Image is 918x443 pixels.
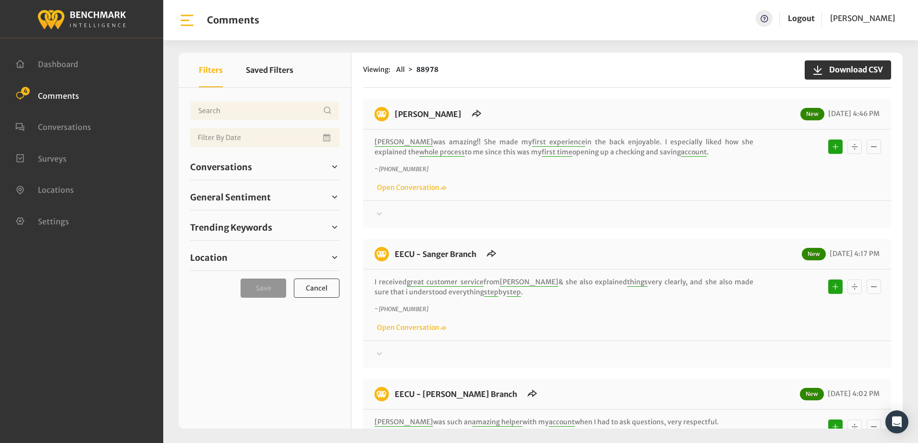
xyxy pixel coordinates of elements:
[38,122,91,132] span: Conversations
[38,59,78,69] span: Dashboard
[190,251,228,264] span: Location
[15,90,79,100] a: Comments 4
[374,387,389,401] img: benchmark
[826,277,883,296] div: Basic example
[627,278,648,287] span: things
[374,305,428,313] i: ~ [PHONE_NUMBER]
[395,109,461,119] a: [PERSON_NAME]
[542,148,572,157] span: first time
[179,12,195,29] img: bar
[199,53,223,87] button: Filters
[396,65,405,74] span: All
[681,148,707,157] span: account
[38,216,69,226] span: Settings
[389,107,467,121] h6: EECU - Perrin
[190,191,271,204] span: General Sentiment
[825,389,880,398] span: [DATE] 4:02 PM
[374,418,433,427] span: [PERSON_NAME]
[374,107,389,121] img: benchmark
[15,153,67,163] a: Surveys
[294,279,339,298] button: Cancel
[15,58,78,68] a: Dashboard
[532,138,585,147] span: first experience
[15,121,91,131] a: Conversations
[419,148,465,157] span: whole process
[374,138,433,147] span: [PERSON_NAME]
[827,249,880,258] span: [DATE] 4:17 PM
[38,185,74,195] span: Locations
[374,277,753,297] p: I received from & she also explained very clearly, and she also made sure that i understood every...
[389,387,523,401] h6: EECU - Armstrong Branch
[374,137,753,157] p: was amazing!! She made my in the back enjoyable. I especially liked how she explained the to me s...
[190,250,339,265] a: Location
[788,10,815,27] a: Logout
[395,249,476,259] a: EECU - Sanger Branch
[363,65,390,75] span: Viewing:
[830,13,895,23] span: [PERSON_NAME]
[190,221,272,234] span: Trending Keywords
[374,323,447,332] a: Open Conversation
[407,278,483,287] span: great customer service
[826,109,880,118] span: [DATE] 4:46 PM
[37,7,126,31] img: benchmark
[190,160,339,174] a: Conversations
[190,101,339,120] input: Username
[190,161,252,174] span: Conversations
[190,220,339,234] a: Trending Keywords
[190,190,339,204] a: General Sentiment
[416,65,438,74] strong: 88978
[21,87,30,95] span: 4
[830,10,895,27] a: [PERSON_NAME]
[374,183,447,192] a: Open Conversation
[802,248,826,260] span: New
[395,389,517,399] a: EECU - [PERSON_NAME] Branch
[246,53,293,87] button: Saved Filters
[472,418,522,427] span: amazing helper
[800,388,824,400] span: New
[38,91,79,100] span: Comments
[788,13,815,23] a: Logout
[826,137,883,156] div: Basic example
[389,247,482,261] h6: EECU - Sanger Branch
[207,14,259,26] h1: Comments
[800,108,824,120] span: New
[374,247,389,261] img: benchmark
[374,165,428,173] i: ~ [PHONE_NUMBER]
[374,417,753,427] p: was such an with my when I had to ask questions, very respectful.
[885,410,908,433] div: Open Intercom Messenger
[15,184,74,194] a: Locations
[321,128,334,147] button: Open Calendar
[190,128,339,147] input: Date range input field
[826,417,883,436] div: Basic example
[38,153,67,163] span: Surveys
[500,278,558,287] span: [PERSON_NAME]
[15,216,69,225] a: Settings
[823,64,883,75] span: Download CSV
[484,288,498,297] span: step
[805,60,891,80] button: Download CSV
[507,288,521,297] span: step
[549,418,575,427] span: account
